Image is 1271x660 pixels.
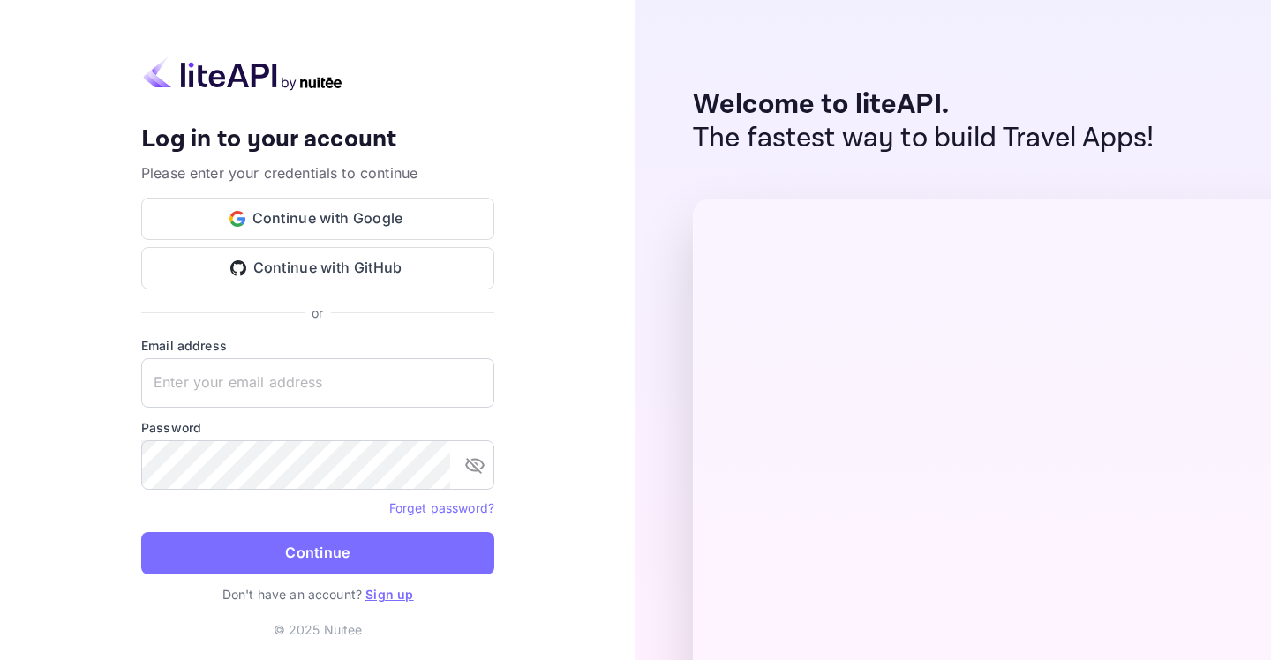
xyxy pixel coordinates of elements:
[141,124,494,155] h4: Log in to your account
[365,587,413,602] a: Sign up
[141,585,494,604] p: Don't have an account?
[141,532,494,574] button: Continue
[141,162,494,184] p: Please enter your credentials to continue
[457,447,493,483] button: toggle password visibility
[389,500,494,515] a: Forget password?
[141,418,494,437] label: Password
[389,499,494,516] a: Forget password?
[312,304,323,322] p: or
[274,620,363,639] p: © 2025 Nuitee
[693,88,1154,122] p: Welcome to liteAPI.
[141,56,344,91] img: liteapi
[693,122,1154,155] p: The fastest way to build Travel Apps!
[141,358,494,408] input: Enter your email address
[141,336,494,355] label: Email address
[141,198,494,240] button: Continue with Google
[141,247,494,289] button: Continue with GitHub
